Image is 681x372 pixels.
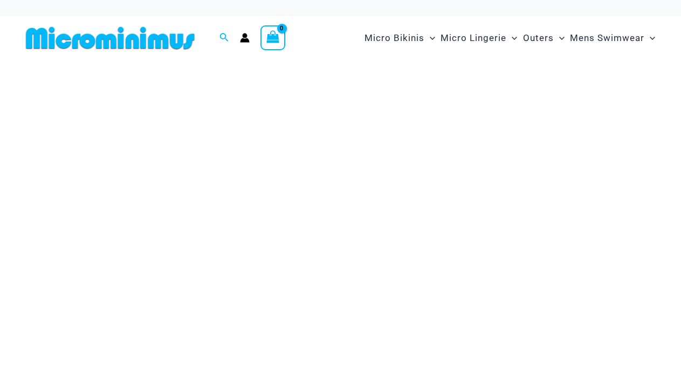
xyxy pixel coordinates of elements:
[520,22,567,55] a: OutersMenu ToggleMenu Toggle
[424,24,435,52] span: Menu Toggle
[360,20,659,56] nav: Site Navigation
[441,24,506,52] span: Micro Lingerie
[219,31,229,45] a: Search icon link
[506,24,517,52] span: Menu Toggle
[364,24,424,52] span: Micro Bikinis
[523,24,554,52] span: Outers
[240,33,250,43] a: Account icon link
[644,24,655,52] span: Menu Toggle
[22,26,199,50] img: MM SHOP LOGO FLAT
[438,22,520,55] a: Micro LingerieMenu ToggleMenu Toggle
[260,25,285,50] a: View Shopping Cart, empty
[570,24,644,52] span: Mens Swimwear
[567,22,658,55] a: Mens SwimwearMenu ToggleMenu Toggle
[554,24,565,52] span: Menu Toggle
[362,22,438,55] a: Micro BikinisMenu ToggleMenu Toggle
